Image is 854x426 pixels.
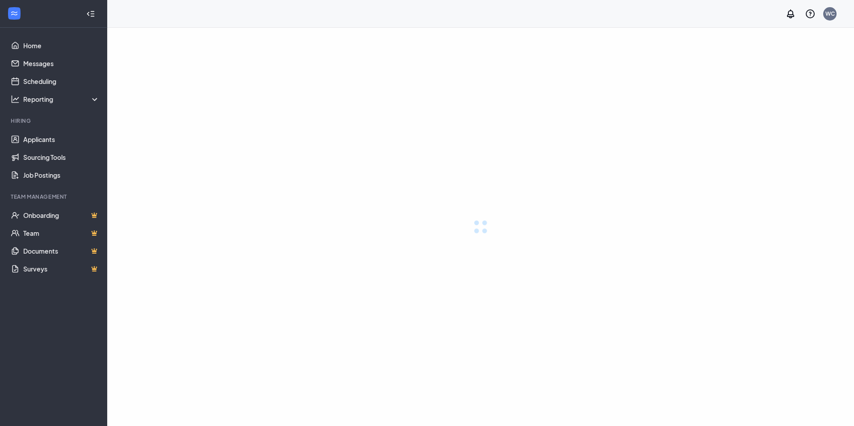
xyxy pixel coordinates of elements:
[23,206,100,224] a: OnboardingCrown
[805,8,816,19] svg: QuestionInfo
[11,95,20,104] svg: Analysis
[23,148,100,166] a: Sourcing Tools
[23,130,100,148] a: Applicants
[23,242,100,260] a: DocumentsCrown
[23,54,100,72] a: Messages
[23,37,100,54] a: Home
[10,9,19,18] svg: WorkstreamLogo
[785,8,796,19] svg: Notifications
[86,9,95,18] svg: Collapse
[23,260,100,278] a: SurveysCrown
[825,10,835,17] div: WC
[23,95,100,104] div: Reporting
[11,193,98,200] div: Team Management
[23,166,100,184] a: Job Postings
[11,117,98,125] div: Hiring
[23,72,100,90] a: Scheduling
[23,224,100,242] a: TeamCrown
